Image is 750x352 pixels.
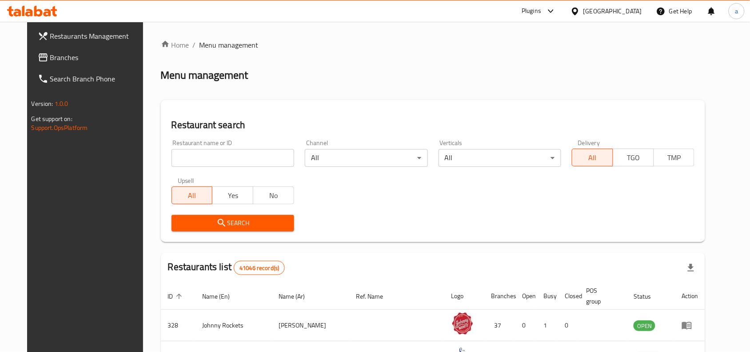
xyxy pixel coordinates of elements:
[515,283,537,310] th: Open
[613,149,654,166] button: TGO
[658,151,691,164] span: TMP
[634,321,655,331] span: OPEN
[654,149,695,166] button: TMP
[444,283,484,310] th: Logo
[32,98,53,109] span: Version:
[572,149,613,166] button: All
[356,291,395,302] span: Ref. Name
[172,149,294,167] input: Search for restaurant name or ID..
[55,98,68,109] span: 1.0.0
[537,283,558,310] th: Busy
[178,178,194,184] label: Upsell
[617,151,650,164] span: TGO
[195,310,272,341] td: Johnny Rockets
[484,310,515,341] td: 37
[578,140,600,146] label: Delivery
[234,264,284,272] span: 41046 record(s)
[537,310,558,341] td: 1
[558,283,579,310] th: Closed
[168,291,185,302] span: ID
[439,149,561,167] div: All
[583,6,642,16] div: [GEOGRAPHIC_DATA]
[674,283,705,310] th: Action
[50,73,145,84] span: Search Branch Phone
[682,320,698,331] div: Menu
[271,310,349,341] td: [PERSON_NAME]
[176,189,209,202] span: All
[179,218,287,229] span: Search
[586,285,616,307] span: POS group
[484,283,515,310] th: Branches
[451,312,474,335] img: Johnny Rockets
[172,118,695,132] h2: Restaurant search
[31,25,152,47] a: Restaurants Management
[257,189,291,202] span: No
[216,189,250,202] span: Yes
[735,6,738,16] span: a
[31,68,152,89] a: Search Branch Phone
[161,40,706,50] nav: breadcrumb
[31,47,152,68] a: Branches
[161,68,248,82] h2: Menu management
[576,151,610,164] span: All
[522,6,541,16] div: Plugins
[199,40,259,50] span: Menu management
[558,310,579,341] td: 0
[634,291,662,302] span: Status
[32,113,72,125] span: Get support on:
[212,186,253,204] button: Yes
[234,261,285,275] div: Total records count
[305,149,427,167] div: All
[50,31,145,41] span: Restaurants Management
[193,40,196,50] li: /
[161,40,189,50] a: Home
[203,291,242,302] span: Name (En)
[172,186,213,204] button: All
[172,215,294,231] button: Search
[50,52,145,63] span: Branches
[161,310,195,341] td: 328
[515,310,537,341] td: 0
[32,122,88,134] a: Support.OpsPlatform
[279,291,316,302] span: Name (Ar)
[680,257,702,279] div: Export file
[253,186,294,204] button: No
[168,260,285,275] h2: Restaurants list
